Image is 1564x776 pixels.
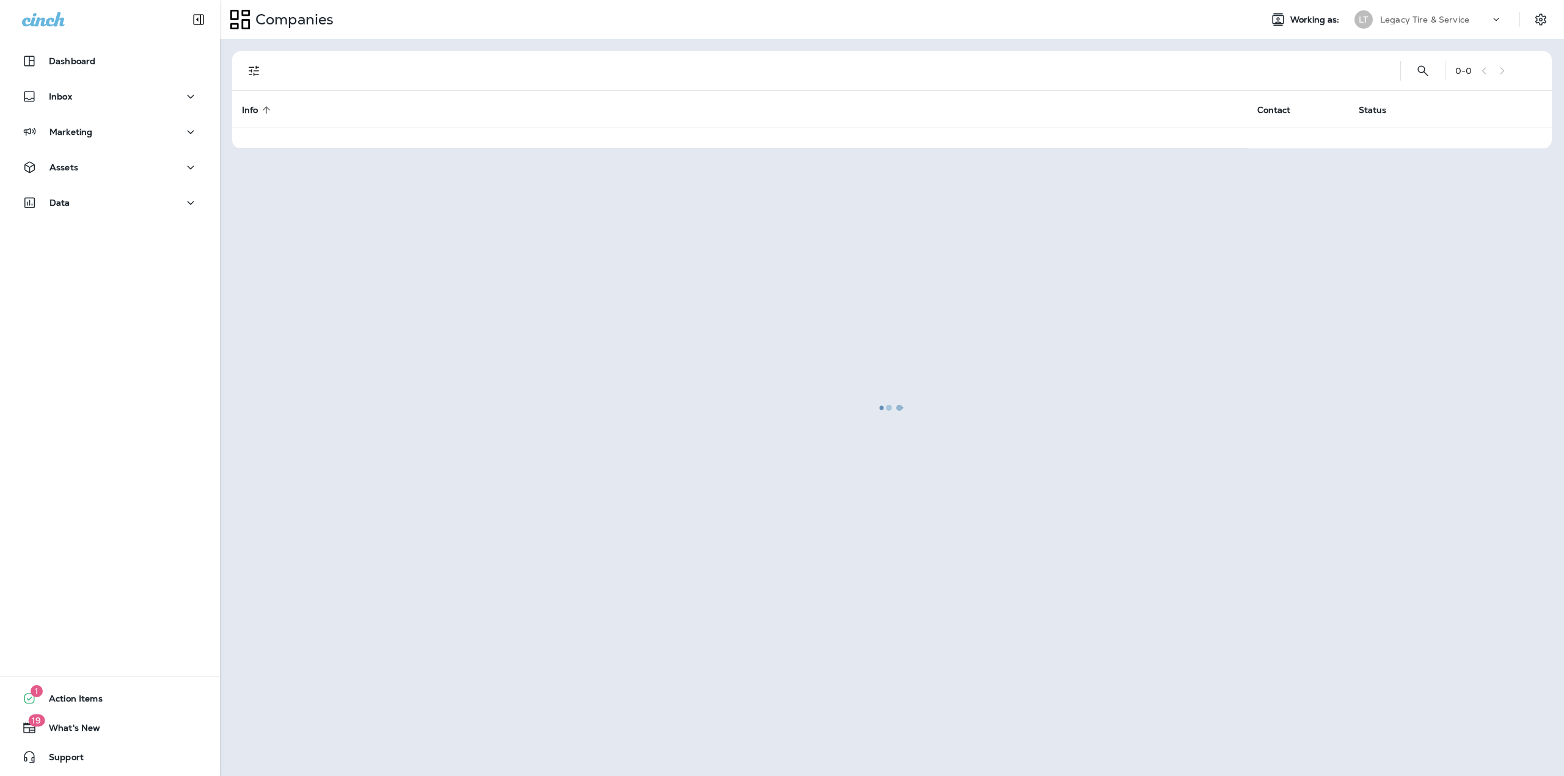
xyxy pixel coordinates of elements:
[1354,10,1373,29] div: LT
[12,84,208,109] button: Inbox
[12,120,208,144] button: Marketing
[31,685,43,697] span: 1
[37,723,100,738] span: What's New
[250,10,334,29] p: Companies
[37,752,84,767] span: Support
[1380,15,1469,24] p: Legacy Tire & Service
[28,714,45,727] span: 19
[181,7,216,32] button: Collapse Sidebar
[49,92,72,101] p: Inbox
[12,745,208,769] button: Support
[1290,15,1342,25] span: Working as:
[12,155,208,179] button: Assets
[49,127,92,137] p: Marketing
[49,198,70,208] p: Data
[12,49,208,73] button: Dashboard
[37,694,103,708] span: Action Items
[49,56,95,66] p: Dashboard
[12,686,208,711] button: 1Action Items
[12,190,208,215] button: Data
[12,716,208,740] button: 19What's New
[1530,9,1552,31] button: Settings
[49,162,78,172] p: Assets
